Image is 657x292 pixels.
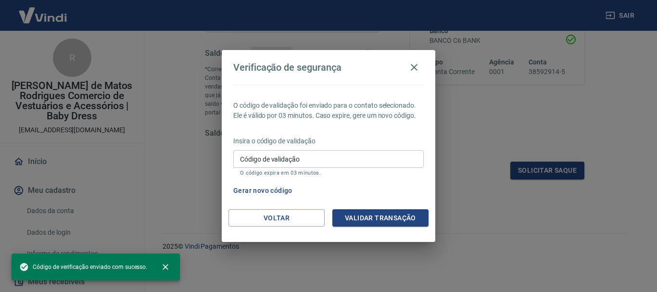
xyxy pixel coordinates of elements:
[233,101,424,121] p: O código de validação foi enviado para o contato selecionado. Ele é válido por 03 minutos. Caso e...
[228,209,325,227] button: Voltar
[233,136,424,146] p: Insira o código de validação
[332,209,429,227] button: Validar transação
[155,256,176,278] button: close
[240,170,417,176] p: O código expira em 03 minutos.
[233,62,341,73] h4: Verificação de segurança
[19,262,147,272] span: Código de verificação enviado com sucesso.
[229,182,296,200] button: Gerar novo código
